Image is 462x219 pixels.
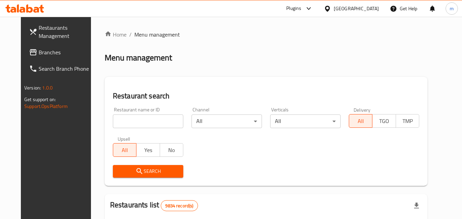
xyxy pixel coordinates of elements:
span: 1.0.0 [42,83,53,92]
button: TMP [396,114,419,128]
h2: Menu management [105,52,172,63]
span: Search Branch Phone [39,65,93,73]
input: Search for restaurant name or ID.. [113,114,183,128]
span: 9834 record(s) [161,203,197,209]
a: Support.OpsPlatform [24,102,68,111]
li: / [129,30,132,39]
button: All [113,143,136,157]
span: All [116,145,134,155]
span: TGO [375,116,393,126]
button: All [349,114,372,128]
label: Delivery [354,107,371,112]
div: Total records count [161,200,198,211]
h2: Restaurants list [110,200,198,211]
button: Search [113,165,183,178]
span: Get support on: [24,95,56,104]
span: m [450,5,454,12]
div: Export file [408,197,425,214]
span: Branches [39,48,93,56]
span: Restaurants Management [39,24,93,40]
a: Branches [24,44,98,60]
span: All [352,116,370,126]
div: All [192,114,262,128]
button: Yes [136,143,160,157]
button: No [160,143,183,157]
span: No [163,145,181,155]
div: Plugins [286,4,301,13]
span: Yes [139,145,157,155]
div: [GEOGRAPHIC_DATA] [334,5,379,12]
a: Restaurants Management [24,19,98,44]
span: TMP [399,116,417,126]
label: Upsell [118,136,130,141]
div: All [270,114,341,128]
nav: breadcrumb [105,30,427,39]
button: TGO [372,114,396,128]
a: Home [105,30,127,39]
h2: Restaurant search [113,91,419,101]
span: Search [118,167,178,176]
span: Version: [24,83,41,92]
a: Search Branch Phone [24,60,98,77]
span: Menu management [134,30,180,39]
